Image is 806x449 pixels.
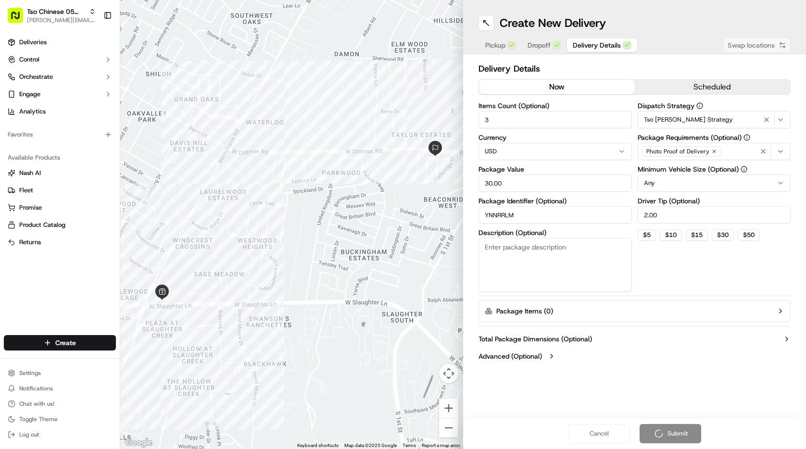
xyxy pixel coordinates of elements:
span: Photo Proof of Delivery [646,148,709,155]
button: Returns [4,235,116,250]
input: Got a question? Start typing here... [25,62,173,72]
button: Create [4,335,116,350]
span: Settings [19,369,41,377]
div: We're available if you need us! [33,101,122,109]
button: Package Items (0) [479,300,791,322]
button: Tso [PERSON_NAME] Strategy [638,111,791,128]
span: Map data ©2025 Google [344,443,397,448]
button: Toggle Theme [4,412,116,426]
button: Control [4,52,116,67]
button: Advanced (Optional) [479,351,791,361]
label: Dispatch Strategy [638,102,791,109]
a: Powered byPylon [68,162,116,170]
span: Engage [19,90,40,99]
span: Product Catalog [19,221,65,229]
button: $15 [686,229,708,241]
img: Google [123,437,154,449]
div: Favorites [4,127,116,142]
button: $50 [738,229,760,241]
button: Keyboard shortcuts [297,442,339,449]
button: Total Package Dimensions (Optional) [479,334,791,344]
div: 📗 [10,140,17,148]
span: Control [19,55,39,64]
label: Items Count (Optional) [479,102,632,109]
button: Zoom in [439,399,458,418]
img: Nash [10,10,29,29]
button: Photo Proof of Delivery [638,143,791,160]
a: Report a map error [422,443,460,448]
label: Driver Tip (Optional) [638,198,791,204]
label: Description (Optional) [479,229,632,236]
label: Currency [479,134,632,141]
button: scheduled [635,80,791,94]
h2: Delivery Details [479,62,791,75]
span: Chat with us! [19,400,54,408]
a: Nash AI [8,169,112,177]
span: Returns [19,238,41,247]
button: Dispatch Strategy [696,102,703,109]
span: Deliveries [19,38,47,47]
a: Returns [8,238,112,247]
span: Fleet [19,186,33,195]
button: Chat with us! [4,397,116,411]
div: Available Products [4,150,116,165]
button: Zoom out [439,418,458,437]
button: Tso Chinese 05 [PERSON_NAME] [27,7,85,16]
a: 💻API Documentation [77,136,158,153]
a: 📗Knowledge Base [6,136,77,153]
span: API Documentation [91,139,154,149]
img: 1736555255976-a54dd68f-1ca7-489b-9aae-adbdc363a1c4 [10,92,27,109]
input: Enter package value [479,175,632,192]
button: now [479,80,635,94]
a: Promise [8,203,112,212]
span: Tso [PERSON_NAME] Strategy [644,115,733,124]
div: 💻 [81,140,89,148]
button: Start new chat [164,95,175,106]
span: Analytics [19,107,46,116]
span: Pylon [96,163,116,170]
button: Package Requirements (Optional) [743,134,750,141]
button: Map camera controls [439,364,458,383]
button: [PERSON_NAME][EMAIL_ADDRESS][DOMAIN_NAME] [27,16,96,24]
input: Enter package identifier [479,206,632,224]
button: $30 [712,229,734,241]
div: Start new chat [33,92,158,101]
a: Product Catalog [8,221,112,229]
span: Nash AI [19,169,41,177]
button: $5 [638,229,656,241]
a: Analytics [4,104,116,119]
label: Package Items ( 0 ) [496,306,553,316]
label: Advanced (Optional) [479,351,542,361]
span: Orchestrate [19,73,53,81]
a: Deliveries [4,35,116,50]
input: Enter number of items [479,111,632,128]
label: Minimum Vehicle Size (Optional) [638,166,791,173]
a: Terms (opens in new tab) [403,443,416,448]
button: $10 [660,229,682,241]
span: Dropoff [528,40,551,50]
button: Tso Chinese 05 [PERSON_NAME][PERSON_NAME][EMAIL_ADDRESS][DOMAIN_NAME] [4,4,100,27]
span: Delivery Details [573,40,621,50]
button: Engage [4,87,116,102]
label: Package Identifier (Optional) [479,198,632,204]
a: Open this area in Google Maps (opens a new window) [123,437,154,449]
button: Nash AI [4,165,116,181]
button: Minimum Vehicle Size (Optional) [741,166,747,173]
span: Toggle Theme [19,415,58,423]
span: Notifications [19,385,53,392]
a: Fleet [8,186,112,195]
button: Log out [4,428,116,441]
h1: Create New Delivery [500,15,606,31]
span: Promise [19,203,42,212]
button: Fleet [4,183,116,198]
button: Product Catalog [4,217,116,233]
button: Notifications [4,382,116,395]
span: Create [55,338,76,348]
p: Welcome 👋 [10,38,175,54]
label: Total Package Dimensions (Optional) [479,334,592,344]
label: Package Requirements (Optional) [638,134,791,141]
span: Knowledge Base [19,139,74,149]
button: Promise [4,200,116,215]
